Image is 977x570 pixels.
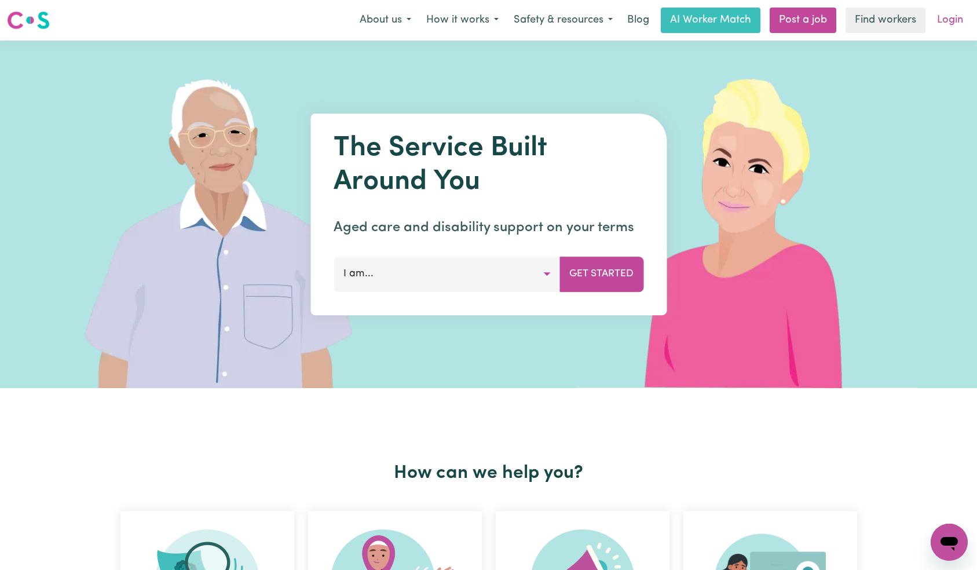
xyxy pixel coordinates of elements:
p: Aged care and disability support on your terms [334,217,643,238]
button: How it works [419,8,506,32]
a: AI Worker Match [661,8,760,33]
a: Login [930,8,970,33]
button: About us [352,8,419,32]
img: Careseekers logo [7,10,50,31]
a: Post a job [770,8,836,33]
a: Blog [620,8,656,33]
a: Find workers [846,8,925,33]
button: Safety & resources [506,8,620,32]
button: I am... [334,257,560,291]
iframe: Button to launch messaging window [931,524,968,561]
button: Get Started [559,257,643,291]
a: Careseekers logo [7,7,50,34]
h1: The Service Built Around You [334,132,643,199]
h2: How can we help you? [114,462,864,484]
